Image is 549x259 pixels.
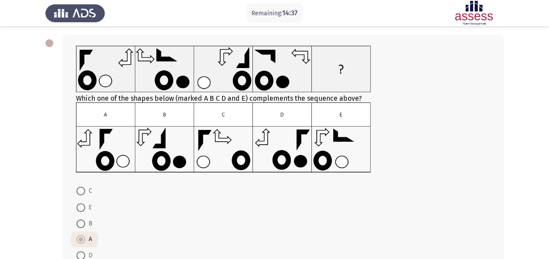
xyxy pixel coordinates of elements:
span: B [85,218,92,229]
span: C [85,186,92,196]
div: Which one of the shapes below (marked A B C D and E) complements the sequence above? [76,46,490,174]
span: 14:37 [282,9,297,17]
span: E [85,202,92,213]
p: Remaining: [252,8,297,19]
img: UkFYYl8wMTFfQi5wbmcxNjkxMjk2ODA0NjY3.png [76,102,371,173]
img: UkFYYl8wMTFfQS5wbmcxNjkxMjk2NzgzMjAz.png [76,46,371,92]
img: Assessment logo of ASSESS Focus 4 Module Assessment (EN/AR) (Basic - IB) [444,1,504,25]
span: A [85,234,92,245]
img: Assess Talent Management logo [45,1,105,25]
